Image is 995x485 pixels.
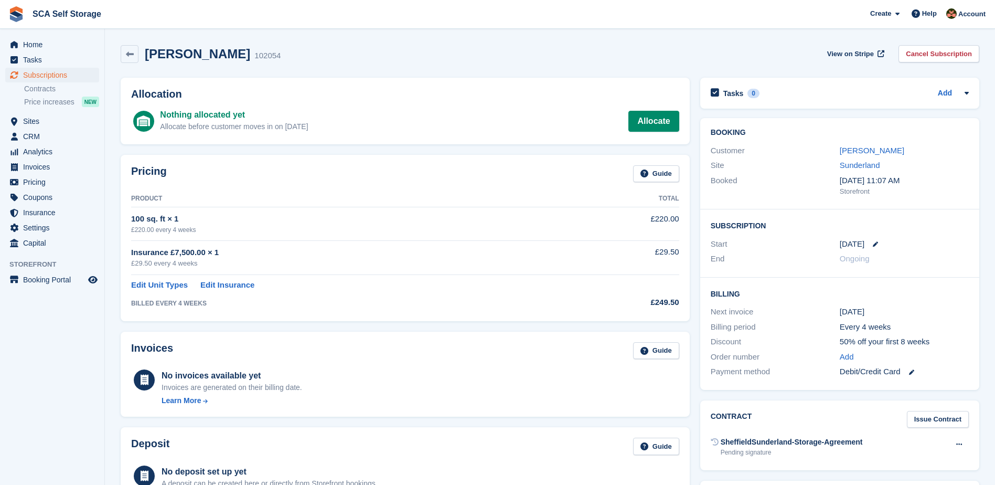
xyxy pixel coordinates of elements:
[23,220,86,235] span: Settings
[5,190,99,205] a: menu
[907,411,969,428] a: Issue Contract
[711,238,840,250] div: Start
[23,160,86,174] span: Invoices
[711,336,840,348] div: Discount
[576,297,679,309] div: £249.50
[131,191,576,207] th: Product
[131,438,169,455] h2: Deposit
[23,236,86,250] span: Capital
[5,220,99,235] a: menu
[633,342,679,360] a: Guide
[711,160,840,172] div: Site
[160,121,308,132] div: Allocate before customer moves in on [DATE]
[576,191,679,207] th: Total
[840,238,864,250] time: 2025-08-22 00:00:00 UTC
[898,45,979,62] a: Cancel Subscription
[162,395,201,406] div: Learn More
[5,68,99,82] a: menu
[5,205,99,220] a: menu
[5,52,99,67] a: menu
[23,272,86,287] span: Booking Portal
[711,129,969,137] h2: Booking
[946,8,957,19] img: Sarah Race
[840,336,969,348] div: 50% off your first 8 weeks
[145,47,250,61] h2: [PERSON_NAME]
[5,272,99,287] a: menu
[721,448,863,457] div: Pending signature
[5,129,99,144] a: menu
[23,190,86,205] span: Coupons
[958,9,986,19] span: Account
[23,205,86,220] span: Insurance
[162,466,378,478] div: No deposit set up yet
[922,8,937,19] span: Help
[5,160,99,174] a: menu
[633,165,679,183] a: Guide
[131,299,576,308] div: BILLED EVERY 4 WEEKS
[576,240,679,275] td: £29.50
[160,109,308,121] div: Nothing allocated yet
[747,89,759,98] div: 0
[711,253,840,265] div: End
[162,370,302,382] div: No invoices available yet
[711,366,840,378] div: Payment method
[823,45,886,62] a: View on Stripe
[23,114,86,129] span: Sites
[840,186,969,197] div: Storefront
[840,161,880,170] a: Sunderland
[131,225,576,235] div: £220.00 every 4 weeks
[628,111,679,132] a: Allocate
[23,144,86,159] span: Analytics
[5,144,99,159] a: menu
[131,88,679,100] h2: Allocation
[840,306,969,318] div: [DATE]
[711,321,840,333] div: Billing period
[254,50,281,62] div: 102054
[23,68,86,82] span: Subscriptions
[723,89,744,98] h2: Tasks
[24,97,74,107] span: Price increases
[827,49,874,59] span: View on Stripe
[23,52,86,67] span: Tasks
[5,236,99,250] a: menu
[840,175,969,187] div: [DATE] 11:07 AM
[23,175,86,189] span: Pricing
[87,273,99,286] a: Preview store
[131,247,576,259] div: Insurance £7,500.00 × 1
[23,37,86,52] span: Home
[840,146,904,155] a: [PERSON_NAME]
[9,259,104,270] span: Storefront
[8,6,24,22] img: stora-icon-8386f47178a22dfd0bd8f6a31ec36ba5ce8667c1dd55bd0f319d3a0aa187defe.svg
[938,88,952,100] a: Add
[162,395,302,406] a: Learn More
[131,342,173,360] h2: Invoices
[5,37,99,52] a: menu
[711,351,840,363] div: Order number
[711,175,840,197] div: Booked
[711,220,969,230] h2: Subscription
[131,258,576,269] div: £29.50 every 4 weeks
[28,5,105,23] a: SCA Self Storage
[131,165,167,183] h2: Pricing
[711,306,840,318] div: Next invoice
[711,145,840,157] div: Customer
[24,96,99,108] a: Price increases NEW
[200,279,254,291] a: Edit Insurance
[840,254,870,263] span: Ongoing
[131,213,576,225] div: 100 sq. ft × 1
[82,97,99,107] div: NEW
[576,207,679,240] td: £220.00
[840,351,854,363] a: Add
[162,382,302,393] div: Invoices are generated on their billing date.
[5,175,99,189] a: menu
[840,321,969,333] div: Every 4 weeks
[840,366,969,378] div: Debit/Credit Card
[633,438,679,455] a: Guide
[711,411,752,428] h2: Contract
[131,279,188,291] a: Edit Unit Types
[721,437,863,448] div: SheffieldSunderland-Storage-Agreement
[23,129,86,144] span: CRM
[711,288,969,299] h2: Billing
[870,8,891,19] span: Create
[5,114,99,129] a: menu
